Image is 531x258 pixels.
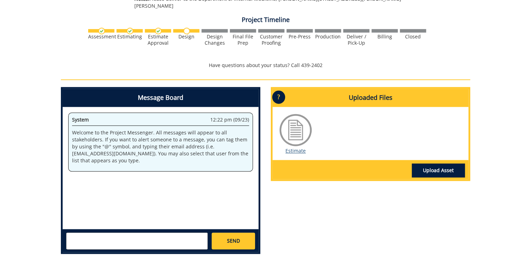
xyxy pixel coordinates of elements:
div: Assessment [88,34,114,40]
p: ? [272,90,285,104]
span: 12:22 pm (09/23) [210,116,249,123]
h4: Uploaded Files [272,89,468,107]
h4: Project Timeline [61,16,470,23]
div: Closed [400,34,426,40]
div: Design [173,34,199,40]
div: Deliver / Pick-Up [343,34,369,46]
div: Estimating [116,34,143,40]
img: checkmark [155,28,162,34]
div: Pre-Press [286,34,313,40]
a: Upload Asset [412,163,465,177]
p: Welcome to the Project Messenger. All messages will appear to all stakeholders. If you want to al... [72,129,249,164]
p: Have questions about your status? Call 439-2402 [61,62,470,69]
div: Estimate Approval [145,34,171,46]
div: Production [315,34,341,40]
img: checkmark [127,28,133,34]
span: SEND [227,237,240,244]
div: Billing [371,34,398,40]
h4: Message Board [63,89,259,107]
div: Customer Proofing [258,34,284,46]
span: System [72,116,89,123]
a: SEND [212,233,255,249]
a: Estimate [285,147,306,154]
img: checkmark [98,28,105,34]
textarea: messageToSend [66,233,208,249]
div: Final File Prep [230,34,256,46]
img: no [183,28,190,34]
div: Design Changes [201,34,228,46]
